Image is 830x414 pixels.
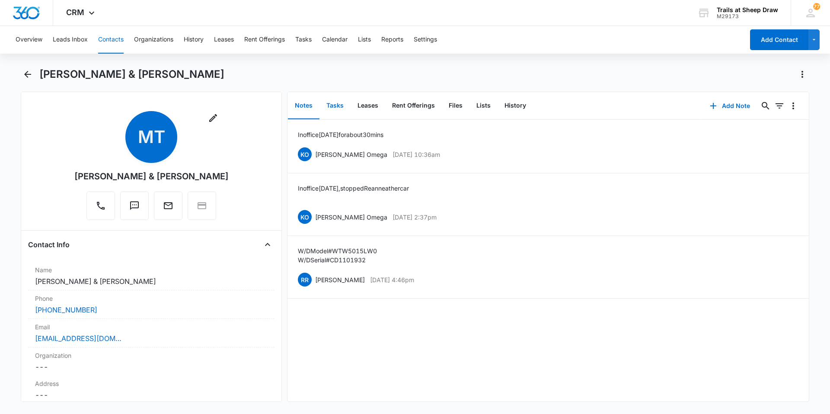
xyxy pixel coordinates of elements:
[298,184,409,193] p: In office [DATE], stopped Reanne at her car
[298,210,312,224] span: KO
[381,26,403,54] button: Reports
[393,213,437,222] p: [DATE] 2:37pm
[298,255,377,264] p: W/D Serial # CD1101932
[154,205,182,212] a: Email
[21,67,34,81] button: Back
[315,150,387,159] p: [PERSON_NAME] Omega
[414,26,437,54] button: Settings
[813,3,820,10] span: 77
[701,96,759,116] button: Add Note
[120,205,149,212] a: Text
[184,26,204,54] button: History
[261,238,275,252] button: Close
[322,26,348,54] button: Calendar
[244,26,285,54] button: Rent Offerings
[370,275,414,284] p: [DATE] 4:46pm
[35,379,268,388] label: Address
[288,92,319,119] button: Notes
[759,99,773,113] button: Search...
[35,322,268,331] label: Email
[28,319,275,347] div: Email[EMAIL_ADDRESS][DOMAIN_NAME]
[319,92,351,119] button: Tasks
[298,147,312,161] span: KO
[298,246,377,255] p: W/D Model # WTW5015LW0
[442,92,469,119] button: Files
[351,92,385,119] button: Leases
[28,262,275,290] div: Name[PERSON_NAME] & [PERSON_NAME]
[53,26,88,54] button: Leads Inbox
[214,26,234,54] button: Leases
[28,376,275,404] div: Address---
[717,13,778,19] div: account id
[66,8,84,17] span: CRM
[35,265,268,274] label: Name
[74,170,229,183] div: [PERSON_NAME] & [PERSON_NAME]
[28,290,275,319] div: Phone[PHONE_NUMBER]
[35,362,268,372] dd: ---
[469,92,498,119] button: Lists
[717,6,778,13] div: account name
[125,111,177,163] span: MT
[120,191,149,220] button: Text
[35,305,97,315] a: [PHONE_NUMBER]
[315,275,365,284] p: [PERSON_NAME]
[795,67,809,81] button: Actions
[35,333,121,344] a: [EMAIL_ADDRESS][DOMAIN_NAME]
[134,26,173,54] button: Organizations
[813,3,820,10] div: notifications count
[39,68,224,81] h1: [PERSON_NAME] & [PERSON_NAME]
[35,390,268,400] dd: ---
[295,26,312,54] button: Tasks
[86,205,115,212] a: Call
[358,26,371,54] button: Lists
[28,347,275,376] div: Organization---
[393,150,440,159] p: [DATE] 10:36am
[298,130,383,139] p: In office [DATE] for about 30 mins
[35,351,268,360] label: Organization
[773,99,786,113] button: Filters
[750,29,808,50] button: Add Contact
[16,26,42,54] button: Overview
[786,99,800,113] button: Overflow Menu
[98,26,124,54] button: Contacts
[35,276,268,287] dd: [PERSON_NAME] & [PERSON_NAME]
[498,92,533,119] button: History
[35,294,268,303] label: Phone
[385,92,442,119] button: Rent Offerings
[298,273,312,287] span: RR
[315,213,387,222] p: [PERSON_NAME] Omega
[28,239,70,250] h4: Contact Info
[86,191,115,220] button: Call
[154,191,182,220] button: Email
